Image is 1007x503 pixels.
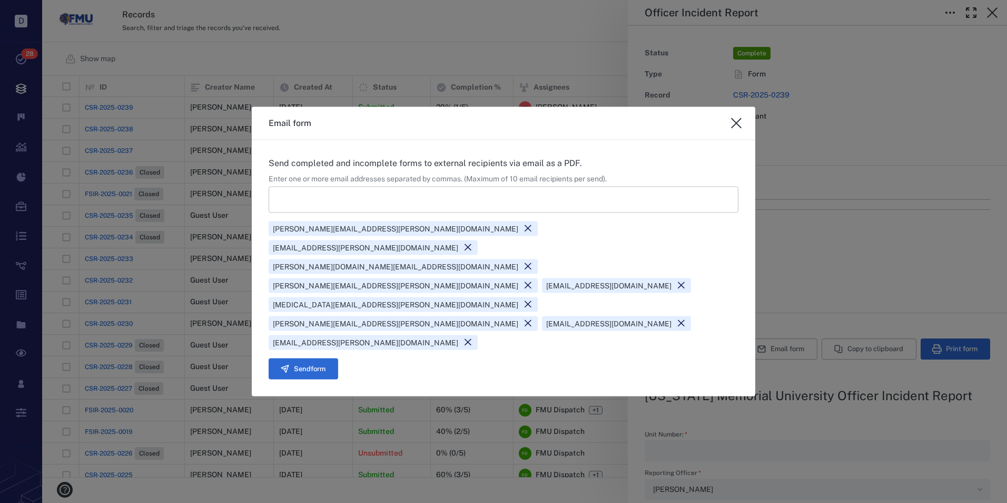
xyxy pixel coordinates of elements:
[24,7,45,17] span: Help
[269,221,538,236] div: [PERSON_NAME][EMAIL_ADDRESS][PERSON_NAME][DOMAIN_NAME]
[269,174,738,185] div: Enter one or more email addresses separated by commas. (Maximum of 10 email recipients per send).
[726,113,747,134] button: close
[269,297,538,312] div: [MEDICAL_DATA][EMAIL_ADDRESS][PERSON_NAME][DOMAIN_NAME]
[269,157,738,170] p: Send completed and incomplete forms to external recipients via email as a PDF.
[8,8,336,18] body: Rich Text Area. Press ALT-0 for help.
[269,316,538,331] div: [PERSON_NAME][EMAIL_ADDRESS][PERSON_NAME][DOMAIN_NAME]
[269,259,538,274] div: [PERSON_NAME][DOMAIN_NAME][EMAIL_ADDRESS][DOMAIN_NAME]
[269,240,478,255] div: [EMAIL_ADDRESS][PERSON_NAME][DOMAIN_NAME]
[542,278,691,293] div: [EMAIL_ADDRESS][DOMAIN_NAME]
[269,358,338,379] button: Sendform
[269,335,478,350] div: [EMAIL_ADDRESS][PERSON_NAME][DOMAIN_NAME]
[269,278,538,293] div: [PERSON_NAME][EMAIL_ADDRESS][PERSON_NAME][DOMAIN_NAME]
[269,117,311,130] h3: Email form
[542,316,691,331] div: [EMAIL_ADDRESS][DOMAIN_NAME]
